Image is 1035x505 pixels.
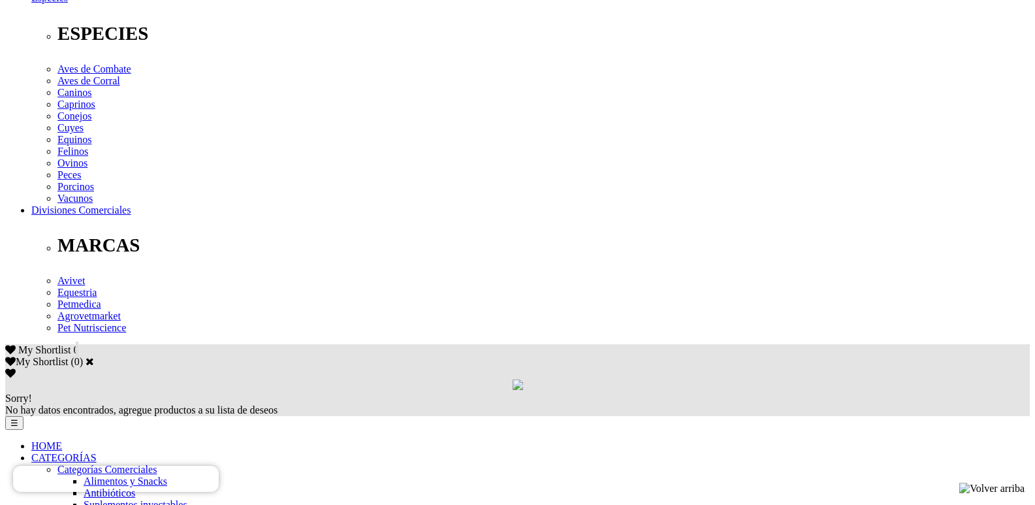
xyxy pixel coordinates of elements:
span: ( ) [71,356,83,367]
a: Cuyes [57,122,84,133]
label: My Shortlist [5,356,68,367]
iframe: Brevo live chat [13,466,219,492]
a: Aves de Corral [57,75,120,86]
a: Avivet [57,275,85,286]
a: Peces [57,169,81,180]
span: Sorry! [5,393,32,404]
a: Caprinos [57,99,95,110]
a: Conejos [57,110,91,122]
a: Ovinos [57,157,88,169]
p: MARCAS [57,235,1030,256]
a: Felinos [57,146,88,157]
p: ESPECIES [57,23,1030,44]
a: Porcinos [57,181,94,192]
a: Antibióticos [84,487,135,498]
a: Categorías Comerciales [57,464,157,475]
a: Pet Nutriscience [57,322,126,333]
a: Equinos [57,134,91,145]
a: Aves de Combate [57,63,131,74]
a: Petmedica [57,299,101,310]
a: Equestria [57,287,97,298]
label: 0 [74,356,80,367]
a: Agrovetmarket [57,310,121,321]
img: loading.gif [513,380,523,390]
img: Volver arriba [959,483,1025,495]
a: CATEGORÍAS [31,452,97,463]
a: Divisiones Comerciales [31,204,131,216]
button: ☰ [5,416,24,430]
span: 0 [73,344,78,355]
div: No hay datos encontrados, agregue productos a su lista de deseos [5,393,1030,416]
a: Caninos [57,87,91,98]
a: Cerrar [86,356,94,367]
span: My Shortlist [18,344,71,355]
a: Vacunos [57,193,93,204]
a: HOME [31,440,62,451]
